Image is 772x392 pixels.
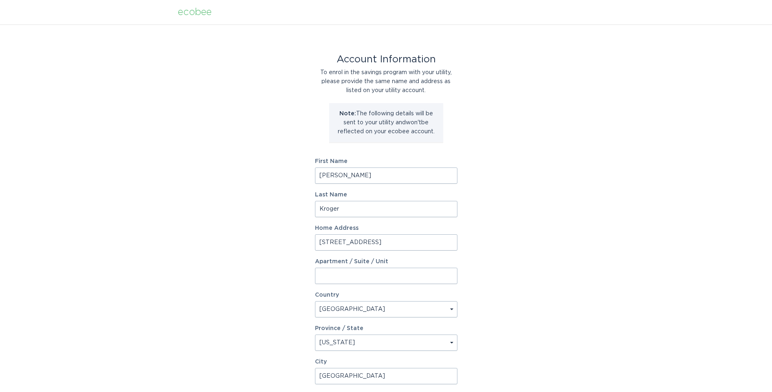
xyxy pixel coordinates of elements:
label: Home Address [315,225,457,231]
label: Province / State [315,326,363,331]
div: ecobee [178,8,212,17]
label: Last Name [315,192,457,198]
div: Account Information [315,55,457,64]
p: The following details will be sent to your utility and won't be reflected on your ecobee account. [335,109,437,136]
label: Country [315,292,339,298]
label: City [315,359,457,365]
label: First Name [315,159,457,164]
label: Apartment / Suite / Unit [315,259,457,264]
div: To enrol in the savings program with your utility, please provide the same name and address as li... [315,68,457,95]
strong: Note: [339,111,356,117]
